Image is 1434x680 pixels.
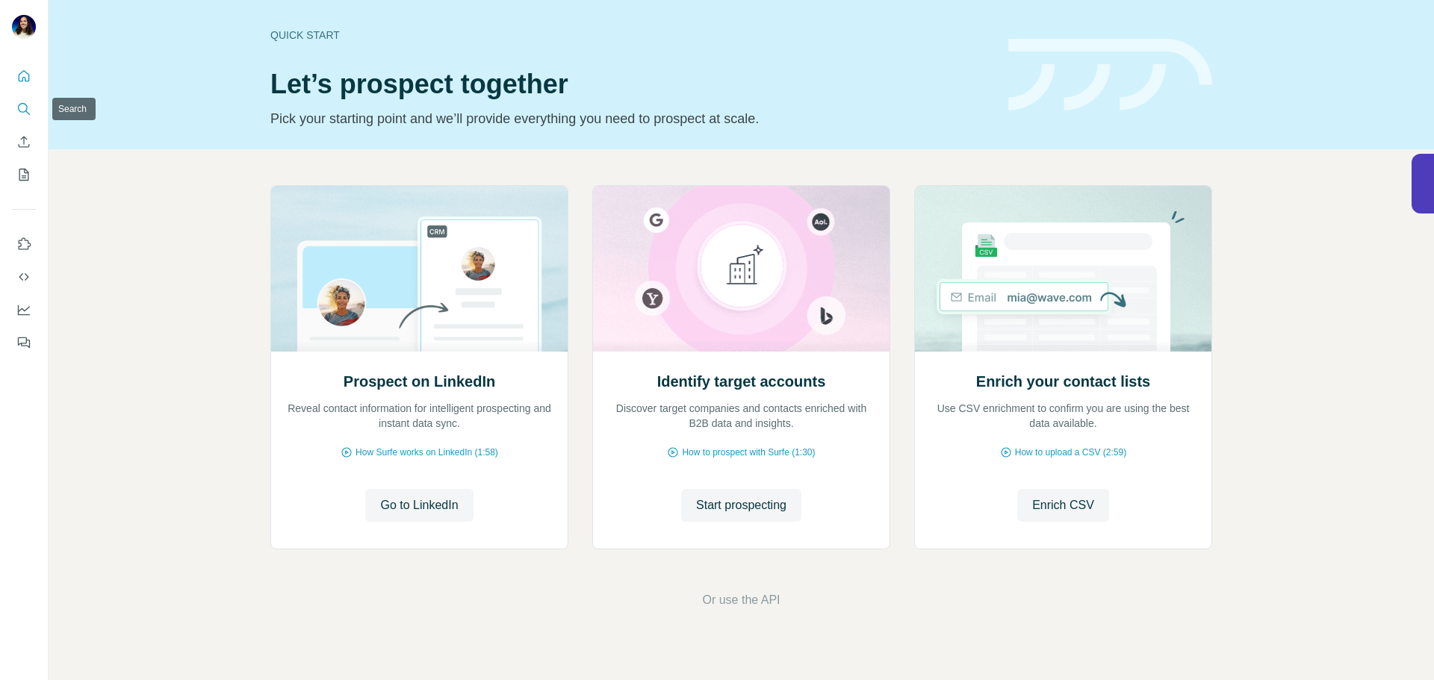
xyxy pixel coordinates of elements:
h1: Let’s prospect together [270,69,990,99]
button: Use Surfe API [12,263,36,290]
p: Pick your starting point and we’ll provide everything you need to prospect at scale. [270,108,990,129]
span: Go to LinkedIn [380,496,458,514]
button: Start prospecting [681,489,801,522]
h2: Prospect on LinkedIn [344,371,495,392]
img: Enrich your contact lists [914,186,1212,352]
h2: Identify target accounts [657,371,826,392]
button: Go to LinkedIn [365,489,473,522]
span: How to upload a CSV (2:59) [1015,446,1126,459]
button: Enrich CSV [1017,489,1109,522]
span: How to prospect with Surfe (1:30) [682,446,815,459]
button: Quick start [12,63,36,90]
p: Reveal contact information for intelligent prospecting and instant data sync. [286,401,553,431]
h2: Enrich your contact lists [976,371,1150,392]
img: banner [1008,39,1212,111]
button: Enrich CSV [12,128,36,155]
button: My lists [12,161,36,188]
img: Identify target accounts [592,186,890,352]
button: Use Surfe on LinkedIn [12,231,36,258]
button: Feedback [12,329,36,356]
span: How Surfe works on LinkedIn (1:58) [356,446,498,459]
span: Start prospecting [696,496,786,514]
img: Prospect on LinkedIn [270,186,568,352]
button: Dashboard [12,296,36,323]
div: Quick start [270,28,990,43]
span: Enrich CSV [1032,496,1094,514]
button: Or use the API [702,591,780,609]
button: Search [12,96,36,122]
p: Discover target companies and contacts enriched with B2B data and insights. [608,401,875,431]
p: Use CSV enrichment to confirm you are using the best data available. [930,401,1196,431]
img: Avatar [12,15,36,39]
